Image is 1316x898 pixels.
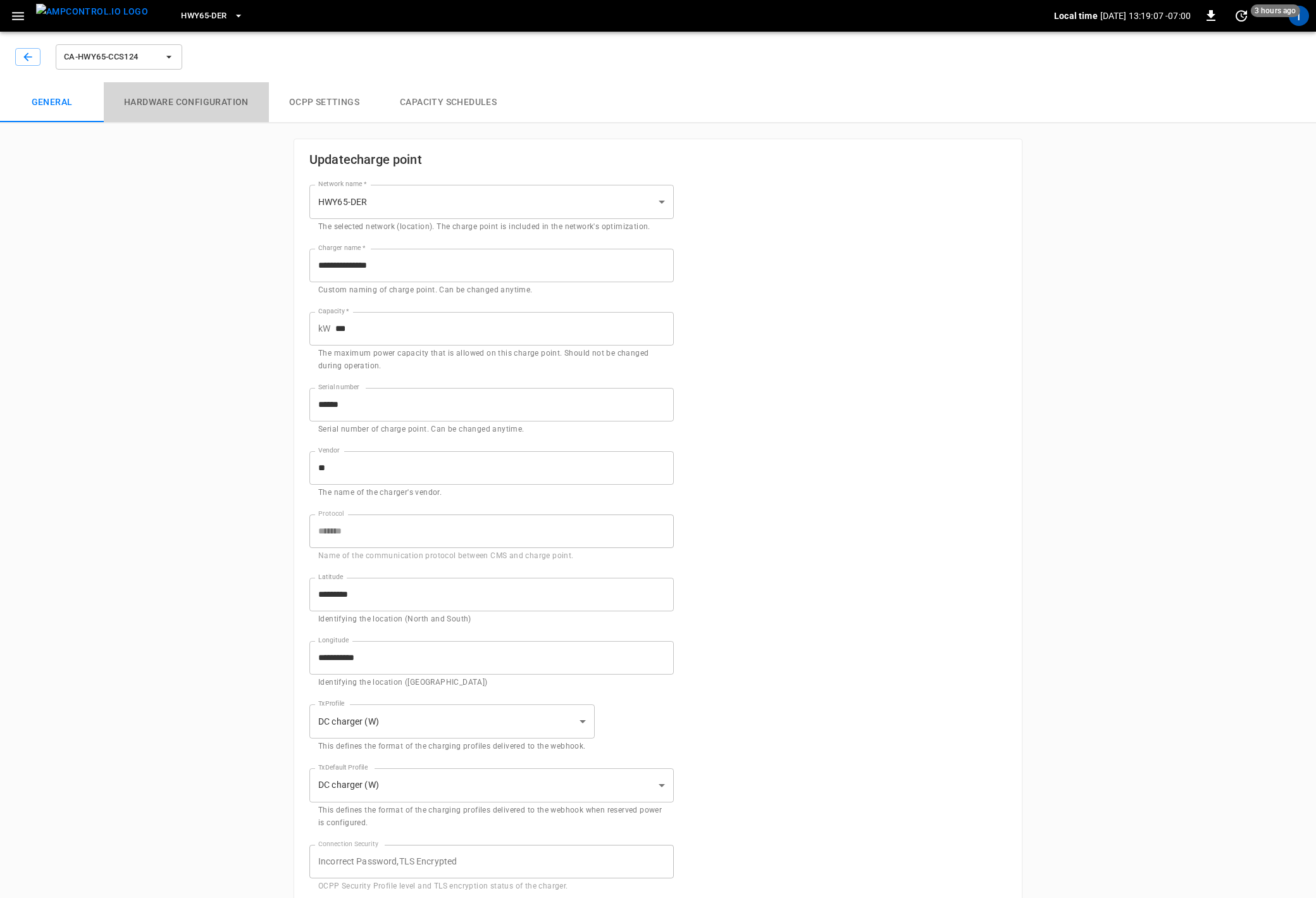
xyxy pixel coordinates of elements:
p: This defines the format of the charging profiles delivered to the webhook. [318,740,586,753]
img: ampcontrol.io logo [36,4,148,20]
p: This defines the format of the charging profiles delivered to the webhook when reserved power is ... [318,804,665,830]
p: [DATE] 13:19:07 -07:00 [1100,9,1191,22]
label: Charger name [318,243,365,253]
label: TxProfile [318,699,344,709]
label: Latitude [318,572,344,582]
button: HWY65-DER [176,4,248,28]
label: TxDefault Profile [318,763,368,773]
h6: Update charge point [309,149,674,170]
button: set refresh interval [1231,6,1251,26]
p: kW [318,322,330,335]
p: The maximum power capacity that is allowed on this charge point. Should not be changed during ope... [318,347,665,373]
label: Capacity [318,306,349,316]
p: Identifying the location (North and South) [318,613,665,626]
label: Protocol [318,509,344,519]
p: Identifying the location ([GEOGRAPHIC_DATA]) [318,677,665,689]
button: OCPP settings [269,82,380,123]
label: Serial number [318,382,359,392]
p: OCPP Security Profile level and TLS encryption status of the charger. [318,880,665,893]
label: Longitude [318,635,349,645]
p: Serial number of charge point. Can be changed anytime. [318,423,665,436]
div: HWY65-DER [309,185,674,219]
span: 3 hours ago [1251,4,1300,17]
div: DC charger (W) [309,768,674,802]
p: The selected network (location). The charge point is included in the network's optimization. [318,221,665,234]
div: profile-icon [1289,6,1309,26]
span: HWY65-DER [181,9,227,23]
p: The name of the charger's vendor. [318,487,665,499]
button: Capacity Schedules [380,82,517,123]
p: Custom naming of charge point. Can be changed anytime. [318,284,665,297]
button: Hardware configuration [104,82,269,123]
p: Name of the communication protocol between CMS and charge point. [318,550,665,563]
label: Vendor [318,446,340,456]
label: Network name [318,179,366,189]
p: Local time [1054,9,1098,22]
div: DC charger (W) [309,704,595,739]
button: ca-hwy65-ccs124 [56,44,182,70]
label: Connection Security [318,839,378,849]
span: ca-hwy65-ccs124 [64,50,158,65]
